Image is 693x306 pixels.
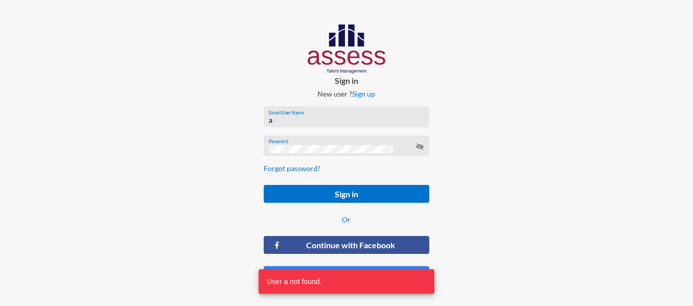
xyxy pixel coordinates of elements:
[256,76,437,85] p: Sign in
[352,89,375,98] a: Sign up
[267,276,321,287] span: User a not found.
[264,164,320,173] a: Forgot password?
[269,116,424,124] input: Email/User Name
[264,236,429,254] button: Continue with Facebook
[264,215,429,224] p: Or
[256,89,437,98] p: New user ?
[308,25,386,74] img: AssessLogoo.svg
[264,185,429,203] button: Sign in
